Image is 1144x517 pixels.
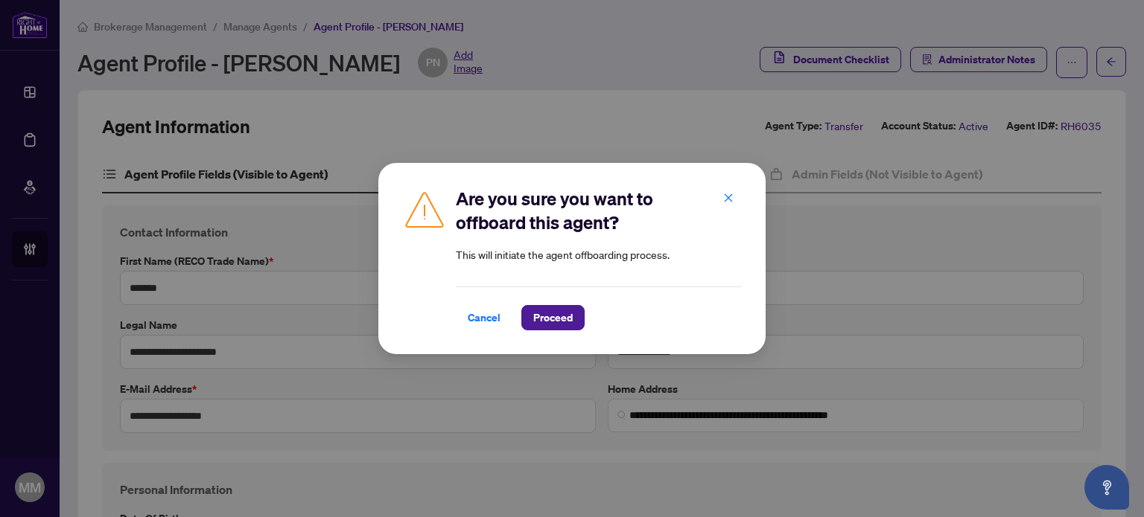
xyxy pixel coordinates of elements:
h2: Are you sure you want to offboard this agent? [456,187,742,234]
img: Caution Icon [402,187,447,231]
span: Proceed [533,306,573,330]
span: close [723,193,734,203]
button: Cancel [456,305,512,330]
button: Proceed [521,305,585,330]
article: This will initiate the agent offboarding process. [456,246,742,263]
span: Cancel [468,306,500,330]
button: Open asap [1084,465,1129,510]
